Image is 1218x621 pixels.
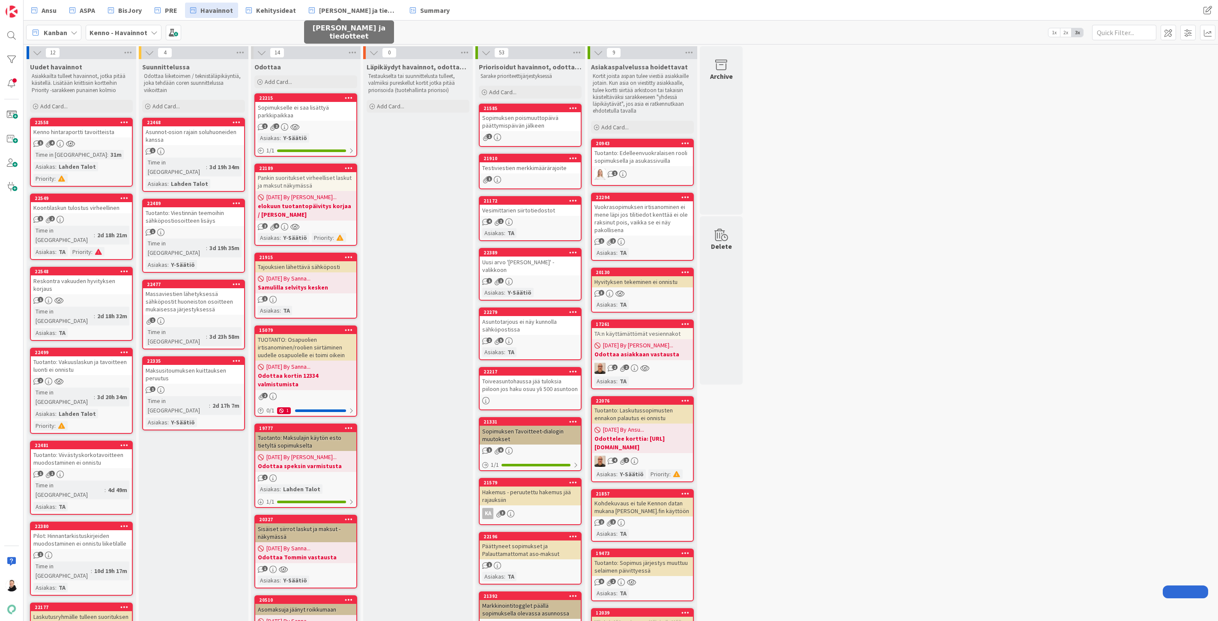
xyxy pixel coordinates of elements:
span: 2 [624,457,629,463]
span: Summary [420,5,450,15]
div: Asiakas [482,347,504,357]
span: [PERSON_NAME] ja tiedotteet [319,5,397,15]
a: 21172Vesimittarien siirtotiedostotAsiakas:TA [479,196,582,241]
a: Kehitysideat [241,3,301,18]
span: 1 [262,296,268,302]
span: 1 [498,278,504,284]
span: : [54,421,56,430]
div: 19777 [255,424,356,432]
div: 22217Toiveasuntohaussa jää tuloksia piiloon jos haku osuu yli 500 asuntoon [480,368,581,394]
span: [DATE] By [PERSON_NAME]... [266,193,337,202]
div: Y-Säätiö [618,469,646,479]
div: Asiakas [258,133,280,143]
span: : [55,328,57,337]
div: 22549 [31,194,132,202]
div: 3d 23h 58m [207,332,242,341]
span: [DATE] By Ansu... [603,425,644,434]
span: 1 / 1 [491,460,499,469]
a: 22076Tuotanto: Laskutussopimusten ennakon palautus ei onnistu[DATE] By Ansu...Odottelee korttia: ... [591,396,694,482]
div: 22389 [480,249,581,257]
span: [DATE] By [PERSON_NAME]... [266,453,337,462]
span: : [167,418,169,427]
div: 0/11 [255,405,356,416]
span: 6 [274,223,279,229]
span: Add Card... [601,123,629,131]
div: 22215 [259,95,356,101]
a: ASPA [64,3,100,18]
div: Tuotanto: Viestinnän teemoihin sähköpostiosoitteen lisäys [143,207,244,226]
a: BisJory [103,3,147,18]
div: Asiakas [594,469,616,479]
div: 22548Reskontra vakuuden hyvityksen korjaus [31,268,132,294]
span: 6 [498,447,504,453]
span: 2 [624,364,629,370]
div: Vesimittarien siirtotiedostot [480,205,581,216]
div: 3d 19h 35m [207,243,242,253]
div: 21915 [255,254,356,261]
span: 1 [38,216,43,221]
div: 17261 [596,321,693,327]
div: TA [505,347,516,357]
div: Asiakas [258,306,280,315]
div: 3d 20h 34m [95,392,129,402]
div: 21331Sopimuksen Tavoitteet-dialogin muutokset [480,418,581,445]
span: 2 [49,216,55,221]
div: Asiakas [146,418,167,427]
div: 22294Vuokrasopimuksen irtisanominen ei mene läpi jos tilitiedot kenttää ei ole raksinut pois, vai... [592,194,693,236]
div: Asiakas [594,248,616,257]
a: 22477Massaviestien lähetyksessä sähköpostit huoneiston osoitteen mukaisessa järjestyksessäTime in... [142,280,245,349]
input: Quick Filter... [1092,25,1156,40]
a: 21585Sopimuksen poismuuttopäivä päättymispäivän jälkeen [479,104,582,147]
span: : [280,233,281,242]
div: 22335 [143,357,244,365]
a: 22189Pankin suoritukset virheelliset laskut ja maksut näkymässä[DATE] By [PERSON_NAME]...elokuun ... [254,164,357,246]
div: Time in [GEOGRAPHIC_DATA] [33,150,107,159]
span: 1 [599,238,604,244]
span: : [107,150,108,159]
span: : [280,133,281,143]
span: Kanban [44,27,67,38]
div: Tuotanto: Vakuuslaskun ja tavoitteen luonti ei onnistu [31,356,132,375]
div: Asiakas [594,300,616,309]
div: Kenno hintaraportti tavoitteista [31,126,132,137]
div: 22189Pankin suoritukset virheelliset laskut ja maksut näkymässä [255,164,356,191]
span: : [55,162,57,171]
div: Asuntotarjous ei näy kunnolla sähköpostissa [480,316,581,335]
div: 22076 [596,398,693,404]
div: 21915Tajouksien lähettävä sähköposti [255,254,356,272]
div: 22481Tuotanto: Viivästyskorkotavoitteen muodostaminen ei onnistu [31,442,132,468]
div: Y-Säätiö [281,133,309,143]
div: 22076Tuotanto: Laskutussopimusten ennakon palautus ei onnistu [592,397,693,424]
div: 3d 19h 34m [207,162,242,172]
div: 20943 [592,140,693,147]
div: Asiakas [258,233,280,242]
a: 21331Sopimuksen Tavoitteet-dialogin muutokset1/1 [479,417,582,471]
div: 22477 [143,281,244,288]
span: 2 [262,393,268,398]
div: 17261 [592,320,693,328]
a: 20943Tuotanto: Edelleenvuokralaisen rooli sopimuksella ja asukassivuillaSL [591,139,694,186]
b: Odottaa speksin varmistusta [258,462,354,470]
span: 1 [498,218,504,224]
div: Priority [33,174,54,183]
div: 19777Tuotanto: Maksulajin käytön esto tietyltä sopimukselta [255,424,356,451]
div: 2d 17h 7m [210,401,242,410]
a: 22558Kenno hintaraportti tavoitteistaTime in [GEOGRAPHIC_DATA]:31mAsiakas:Lahden TalotPriority: [30,118,133,187]
div: Asiakas [482,228,504,238]
div: 21172 [480,197,581,205]
div: 22489Tuotanto: Viestinnän teemoihin sähköpostiosoitteen lisäys [143,200,244,226]
div: Asiakas [594,376,616,386]
div: Tuotanto: Edelleenvuokralaisen rooli sopimuksella ja asukassivuilla [592,147,693,166]
div: TA [57,328,68,337]
div: Testiviestien merkkimäärärajoite [480,162,581,173]
div: 22189 [255,164,356,172]
span: Add Card... [265,78,292,86]
a: 19777Tuotanto: Maksulajin käytön esto tietyltä sopimukselta[DATE] By [PERSON_NAME]...Odottaa spek... [254,424,357,508]
div: Tuotanto: Laskutussopimusten ennakon palautus ei onnistu [592,405,693,424]
div: 20130Hyvityksen tekeminen ei onnistu [592,269,693,287]
div: Massaviestien lähetyksessä sähköpostit huoneiston osoitteen mukaisessa järjestyksessä [143,288,244,315]
span: 1 [150,317,155,323]
span: Add Card... [489,88,516,96]
span: 2 [274,123,279,129]
div: 22499Tuotanto: Vakuuslaskun ja tavoitteen luonti ei onnistu [31,349,132,375]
